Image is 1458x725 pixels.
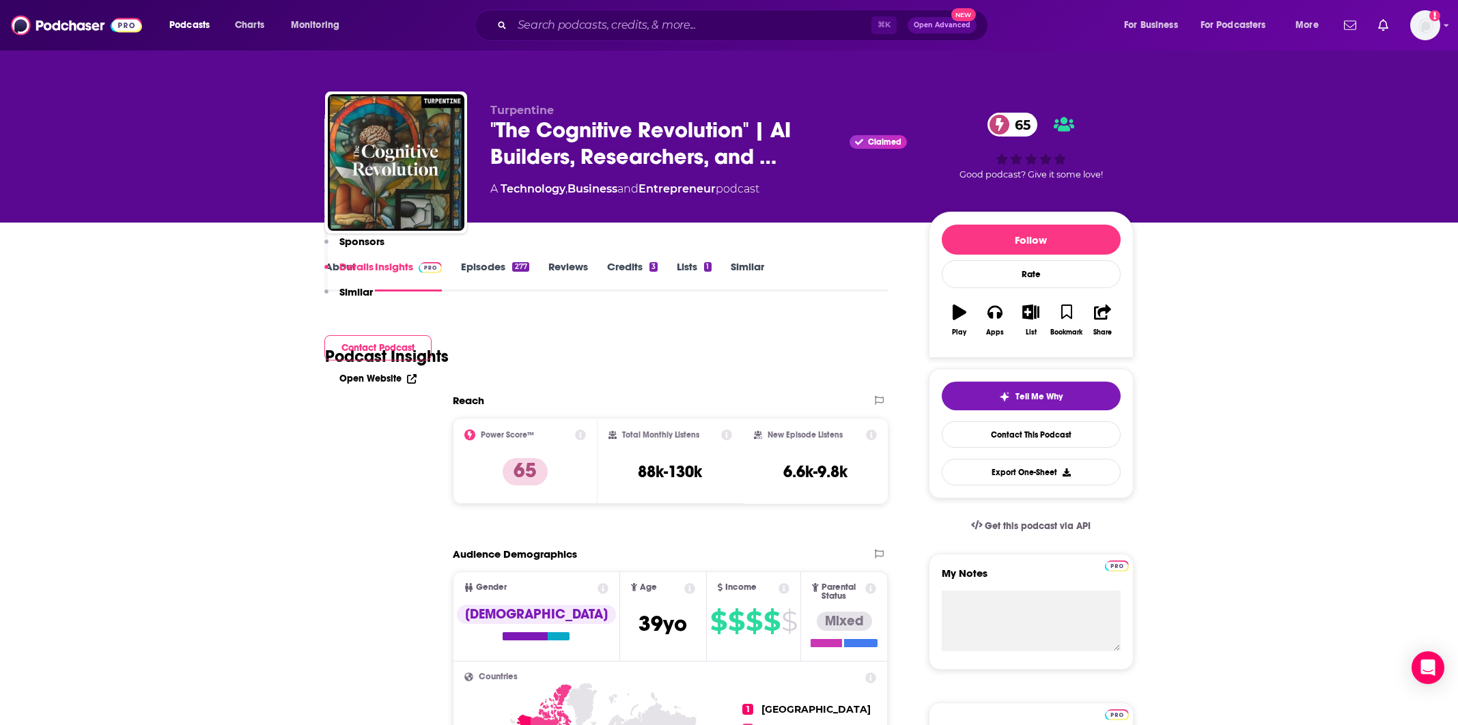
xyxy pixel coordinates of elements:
button: open menu [281,14,357,36]
label: My Notes [942,567,1121,591]
span: Get this podcast via API [985,520,1091,532]
span: Charts [235,16,264,35]
img: Podchaser Pro [1105,560,1129,571]
span: $ [746,610,762,632]
h3: 6.6k-9.8k [783,461,847,482]
a: Reviews [548,260,588,292]
span: 39 yo [639,610,687,637]
button: Show profile menu [1410,10,1440,40]
a: Show notifications dropdown [1373,14,1394,37]
span: Monitoring [291,16,339,35]
img: Podchaser - Follow, Share and Rate Podcasts [11,12,142,38]
div: 277 [512,262,529,272]
span: For Podcasters [1201,16,1266,35]
a: Technology [501,182,565,195]
span: Claimed [868,139,901,145]
a: Credits3 [607,260,658,292]
p: Details [339,260,374,273]
button: Open AdvancedNew [908,17,977,33]
div: Open Intercom Messenger [1412,651,1444,684]
a: Lists1 [677,260,711,292]
span: , [565,182,567,195]
button: Bookmark [1049,296,1084,345]
div: A podcast [490,181,759,197]
button: Play [942,296,977,345]
p: Similar [339,285,373,298]
h2: Total Monthly Listens [622,430,699,440]
a: Pro website [1105,707,1129,720]
a: Episodes277 [461,260,529,292]
h2: New Episode Listens [768,430,843,440]
span: Countries [479,672,518,681]
h2: Reach [453,394,484,407]
p: 65 [503,458,548,485]
span: More [1295,16,1319,35]
div: Search podcasts, credits, & more... [488,10,1001,41]
button: Share [1084,296,1120,345]
img: "The Cognitive Revolution" | AI Builders, Researchers, and Live Player Analysis [328,94,464,231]
h3: 88k-130k [638,461,702,482]
img: tell me why sparkle [999,391,1010,402]
div: Mixed [817,612,872,631]
span: Age [640,583,657,592]
h2: Audience Demographics [453,548,577,560]
a: Charts [226,14,272,36]
a: Contact This Podcast [942,421,1121,448]
span: Gender [476,583,507,592]
div: 1 [704,262,711,272]
div: 65Good podcast? Give it some love! [929,104,1134,188]
button: open menu [1192,14,1286,36]
svg: Add a profile image [1429,10,1440,21]
a: Business [567,182,617,195]
span: Tell Me Why [1015,391,1063,402]
a: Pro website [1105,558,1129,571]
div: Apps [986,328,1004,337]
span: Parental Status [822,583,863,601]
span: Logged in as mdaniels [1410,10,1440,40]
div: Rate [942,260,1121,288]
button: Export One-Sheet [942,459,1121,485]
span: [GEOGRAPHIC_DATA] [761,703,871,715]
div: Play [952,328,966,337]
span: New [951,8,976,21]
button: Follow [942,225,1121,255]
a: Get this podcast via API [960,509,1102,543]
span: $ [763,610,780,632]
button: Contact Podcast [324,335,432,360]
a: Show notifications dropdown [1338,14,1362,37]
button: open menu [1286,14,1336,36]
span: Good podcast? Give it some love! [959,169,1103,180]
div: 3 [649,262,658,272]
a: 65 [987,113,1037,137]
div: Share [1093,328,1112,337]
span: $ [781,610,797,632]
span: 1 [742,704,753,715]
a: Open Website [339,373,417,384]
a: Similar [731,260,764,292]
input: Search podcasts, credits, & more... [512,14,871,36]
span: Open Advanced [914,22,970,29]
img: Podchaser Pro [1105,709,1129,720]
span: For Business [1124,16,1178,35]
a: Entrepreneur [639,182,716,195]
button: Apps [977,296,1013,345]
span: Turpentine [490,104,554,117]
button: open menu [160,14,227,36]
button: Similar [324,285,373,311]
div: List [1026,328,1037,337]
img: User Profile [1410,10,1440,40]
div: [DEMOGRAPHIC_DATA] [457,605,616,624]
button: open menu [1114,14,1195,36]
span: Income [725,583,757,592]
span: Podcasts [169,16,210,35]
span: and [617,182,639,195]
span: ⌘ K [871,16,897,34]
span: 65 [1001,113,1037,137]
div: Bookmark [1050,328,1082,337]
button: Details [324,260,374,285]
button: List [1013,296,1048,345]
span: $ [710,610,727,632]
span: $ [728,610,744,632]
button: tell me why sparkleTell Me Why [942,382,1121,410]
